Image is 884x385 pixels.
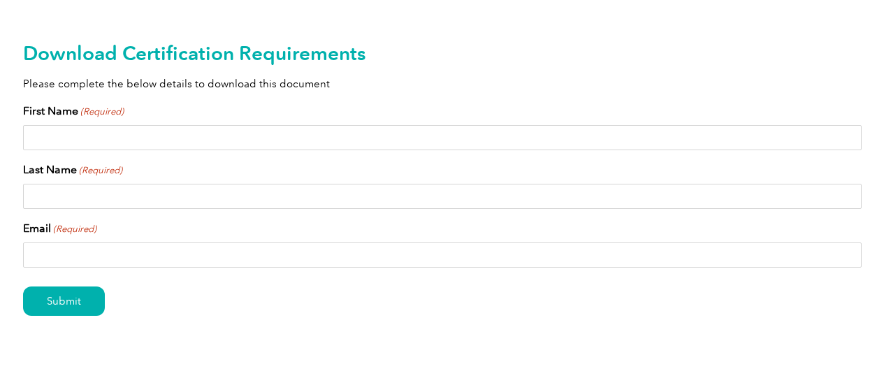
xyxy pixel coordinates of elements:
[52,222,96,236] span: (Required)
[23,286,105,316] input: Submit
[23,76,862,92] p: Please complete the below details to download this document
[23,42,862,64] h2: Download Certification Requirements
[79,105,124,119] span: (Required)
[23,161,122,178] label: Last Name
[78,164,122,177] span: (Required)
[23,220,96,237] label: Email
[23,103,124,119] label: First Name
